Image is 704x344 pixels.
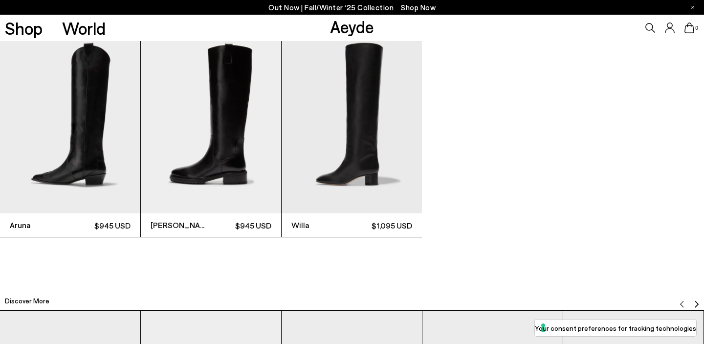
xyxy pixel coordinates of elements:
span: $945 USD [211,219,272,231]
a: Willa $1,095 USD [282,26,422,237]
span: $945 USD [70,219,131,231]
img: Willa Leather Over-Knee Boots [282,26,422,213]
a: World [62,20,106,37]
a: Shop [5,20,43,37]
a: Aeyde [330,16,374,37]
img: svg%3E [693,300,701,308]
button: Next slide [693,293,701,308]
p: Out Now | Fall/Winter ‘25 Collection [268,1,436,14]
a: 0 [684,23,694,33]
span: Aruna [10,219,70,231]
a: [PERSON_NAME] $945 USD [141,26,281,237]
div: 2 / 3 [141,25,282,237]
div: 3 / 3 [282,25,422,237]
span: $1,095 USD [352,219,413,231]
img: Henry Knee-High Boots [141,26,281,213]
h2: Discover More [5,296,49,306]
span: Willa [291,219,352,231]
label: Your consent preferences for tracking technologies [535,323,696,333]
span: 0 [694,25,699,31]
span: [PERSON_NAME] [151,219,211,231]
button: Your consent preferences for tracking technologies [535,320,696,336]
button: Previous slide [678,293,686,308]
span: Navigate to /collections/new-in [401,3,436,12]
img: svg%3E [678,300,686,308]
